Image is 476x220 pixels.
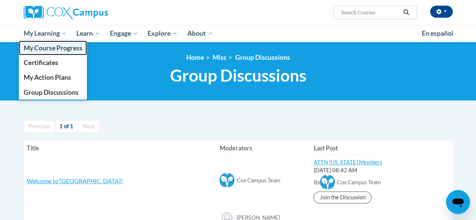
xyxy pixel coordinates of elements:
span: Group Discussions [23,88,78,96]
span: Engage [110,29,138,38]
iframe: Button to launch messaging window [446,190,470,214]
a: Group Discussions [19,85,87,100]
div: [DATE] 08:42 AM [313,167,449,174]
img: Cox Campus Team [320,174,335,190]
a: En español [417,26,458,41]
a: Certificates [19,55,87,70]
span: En español [422,29,453,37]
span: My Action Plans [23,73,71,81]
a: My Course Progress [19,41,87,55]
a: My Action Plans [19,70,87,85]
img: Cox Campus Team [219,173,234,188]
a: Cox Campus [24,6,159,19]
img: Cox Campus [24,6,108,19]
nav: Page navigation col-md-12 [24,120,453,133]
button: Account Settings [430,6,453,18]
a: Home [186,53,204,61]
a: Engage [105,25,143,42]
a: ATTN [US_STATE] Members [313,159,382,165]
span: By [313,179,320,185]
span: Learn [76,29,100,38]
span: My Course Progress [23,44,82,52]
a: Next [78,120,100,133]
span: Cox Campus Team [337,179,380,185]
span: Last Post [313,144,338,152]
a: Welcome to [GEOGRAPHIC_DATA]! [27,177,123,184]
span: Cox Campus Team [236,177,280,184]
input: Search Courses [340,8,400,17]
span: Explore [148,29,178,38]
a: About [182,25,218,42]
button: Search [400,8,412,17]
a: Explore [143,25,182,42]
a: Join the Discussion [313,191,371,203]
span: Group Discussions [170,65,306,85]
span: Certificates [23,59,58,67]
a: Learn [71,25,105,42]
span: My Learning [23,29,67,38]
a: My Learning [19,25,72,42]
span: Title [27,144,39,152]
span: Misc [213,53,227,61]
a: Previous [24,120,55,133]
span: Moderators [219,144,252,152]
a: 1 of 1 [55,120,78,133]
div: Main menu [18,25,458,42]
span: About [187,29,213,38]
a: Group Discussions [235,53,290,61]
